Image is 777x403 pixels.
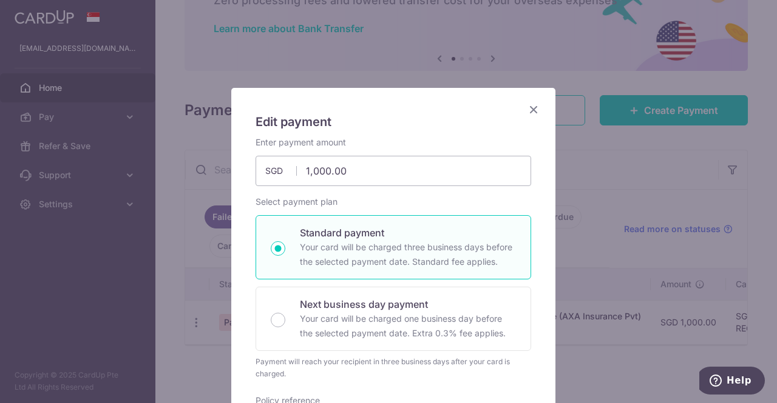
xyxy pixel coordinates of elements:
label: Enter payment amount [256,136,346,148]
div: Payment will reach your recipient in three business days after your card is charged. [256,356,531,380]
button: Close [526,102,541,117]
p: Your card will be charged one business day before the selected payment date. Extra 0.3% fee applies. [300,311,516,341]
iframe: Opens a widget where you can find more information [699,367,765,397]
p: Standard payment [300,225,516,240]
p: Your card will be charged three business days before the selected payment date. Standard fee appl... [300,240,516,269]
span: SGD [265,165,297,177]
h5: Edit payment [256,112,531,132]
p: Next business day payment [300,297,516,311]
label: Select payment plan [256,196,338,208]
input: 0.00 [256,156,531,186]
